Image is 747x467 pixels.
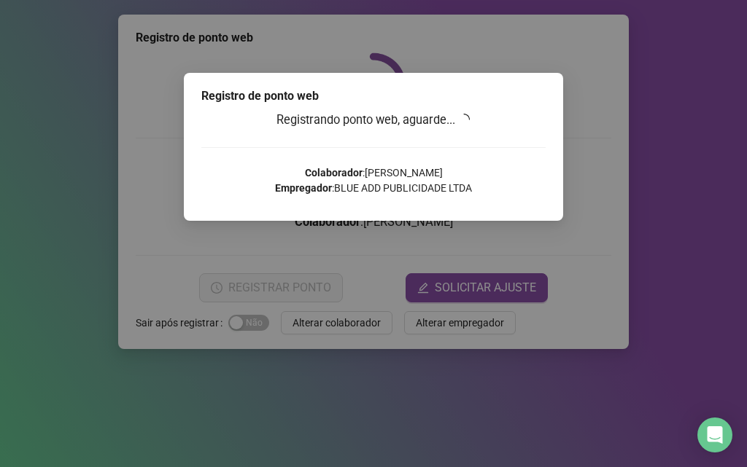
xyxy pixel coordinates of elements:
[201,87,546,105] div: Registro de ponto web
[305,167,363,178] strong: Colaborador
[201,165,546,196] p: : [PERSON_NAME] : BLUE ADD PUBLICIDADE LTDA
[201,111,546,130] h3: Registrando ponto web, aguarde...
[697,417,732,452] div: Open Intercom Messenger
[275,182,332,194] strong: Empregador
[458,114,470,125] span: loading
